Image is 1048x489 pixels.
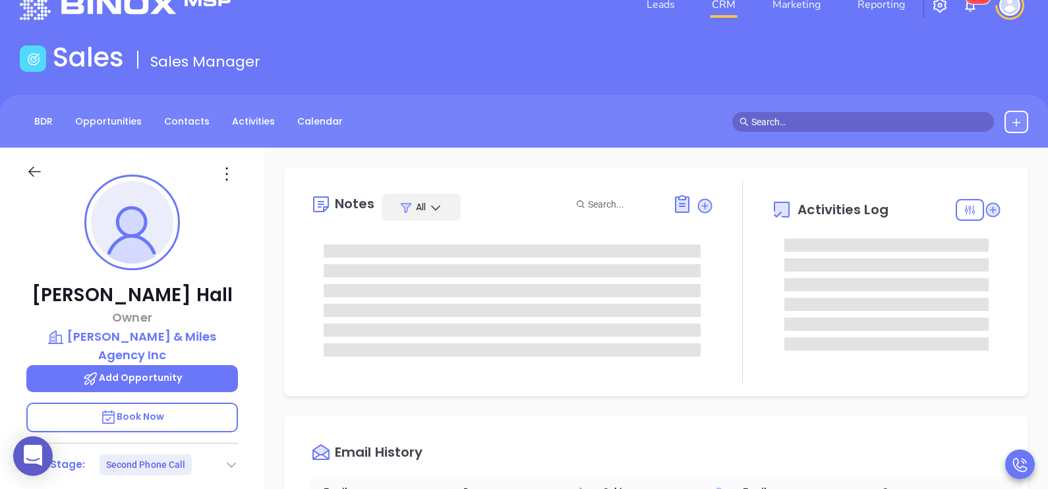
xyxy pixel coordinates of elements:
[26,328,238,364] a: [PERSON_NAME] & Miles Agency Inc
[416,200,426,214] span: All
[67,111,150,132] a: Opportunities
[26,111,61,132] a: BDR
[150,51,260,72] span: Sales Manager
[26,308,238,326] p: Owner
[335,197,375,210] div: Notes
[91,181,173,264] img: profile-user
[335,446,422,463] div: Email History
[224,111,283,132] a: Activities
[798,203,888,216] span: Activities Log
[289,111,351,132] a: Calendar
[82,371,183,384] span: Add Opportunity
[106,454,186,475] div: Second Phone Call
[740,117,749,127] span: search
[26,283,238,307] p: [PERSON_NAME] Hall
[100,410,165,423] span: Book Now
[588,197,658,212] input: Search...
[50,455,86,475] div: Stage:
[751,115,987,129] input: Search…
[156,111,218,132] a: Contacts
[53,42,124,73] h1: Sales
